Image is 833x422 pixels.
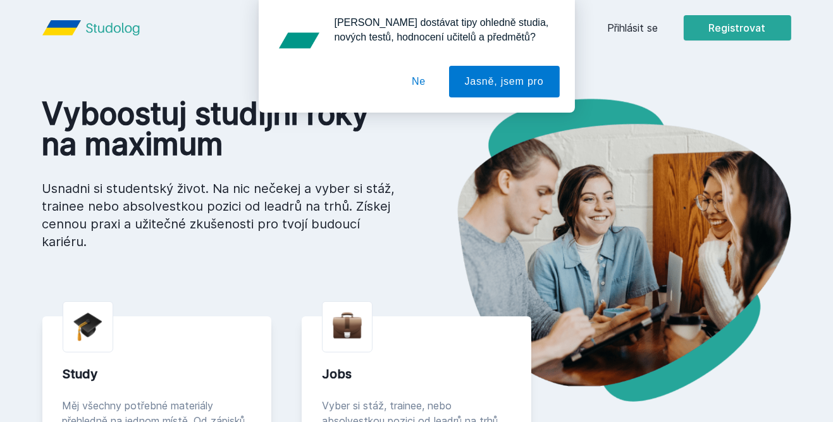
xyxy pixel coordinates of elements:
[396,66,441,97] button: Ne
[333,309,362,342] img: briefcase.png
[73,312,102,342] img: graduation-cap.png
[449,66,560,97] button: Jasně, jsem pro
[274,15,324,66] img: notification icon
[322,365,511,383] div: Jobs
[63,365,252,383] div: Study
[417,99,791,402] img: hero.png
[324,15,560,44] div: [PERSON_NAME] dostávat tipy ohledně studia, nových testů, hodnocení učitelů a předmětů?
[42,99,397,159] h1: Vyboostuj studijní roky na maximum
[42,180,397,251] p: Usnadni si studentský život. Na nic nečekej a vyber si stáž, trainee nebo absolvestkou pozici od ...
